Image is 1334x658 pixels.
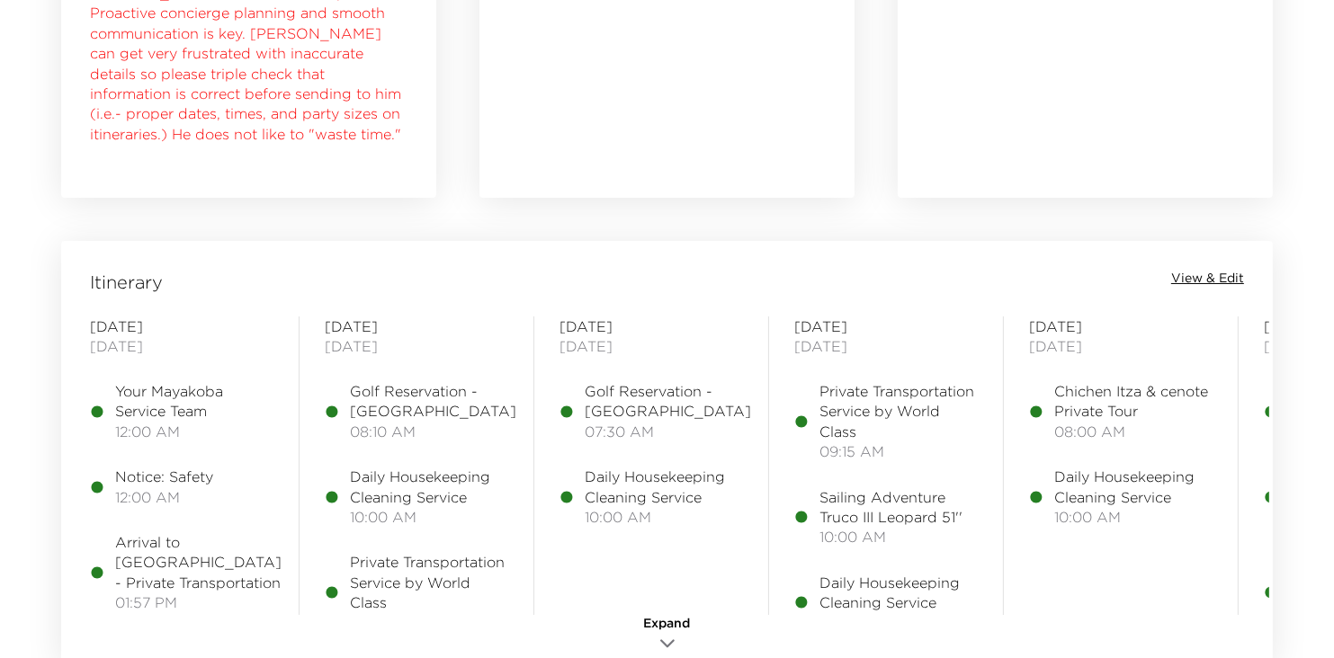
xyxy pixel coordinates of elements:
span: Arrival to [GEOGRAPHIC_DATA] - Private Transportation [115,532,282,592]
span: 08:10 AM [350,422,516,441]
span: 10:00 AM [350,507,508,527]
span: Your Mayakoba Service Team [115,381,273,422]
span: 12:00 AM [115,422,273,441]
span: [DATE] [794,316,978,336]
span: [DATE] [325,336,508,356]
span: Daily Housekeeping Cleaning Service [1054,467,1213,507]
span: 01:57 PM [115,592,282,612]
span: Sailing Adventure Truco III Leopard 51'' [819,487,978,528]
span: 10:00 AM [819,527,978,547]
span: [DATE] [325,316,508,336]
span: [DATE] [560,316,743,336]
span: [DATE] [560,336,743,356]
span: Golf Reservation - [GEOGRAPHIC_DATA] [585,381,751,422]
span: 07:30 AM [585,422,751,441]
span: 10:00 AM [819,613,978,633]
span: 09:15 AM [819,441,978,461]
span: Expand [644,615,691,633]
span: [DATE] [1029,316,1213,336]
span: [DATE] [794,336,978,356]
span: Notice: Safety [115,467,213,486]
span: [DATE] [90,316,273,336]
span: Daily Housekeeping Cleaning Service [819,573,978,613]
span: [DATE] [1029,336,1213,356]
span: Itinerary [90,270,163,295]
span: Chichen Itza & cenote Private Tour [1054,381,1213,422]
span: Private Transportation Service by World Class [350,552,508,612]
span: Daily Housekeeping Cleaning Service [350,467,508,507]
span: 10:00 AM [1054,507,1213,527]
span: 07:00 PM [350,613,508,633]
button: Expand [622,615,712,657]
button: View & Edit [1171,270,1244,288]
span: 10:00 AM [585,507,743,527]
span: Private Transportation Service by World Class [819,381,978,441]
span: Golf Reservation - [GEOGRAPHIC_DATA] [350,381,516,422]
span: [DATE] [90,336,273,356]
span: 12:00 AM [115,487,213,507]
span: 08:00 AM [1054,422,1213,441]
span: Daily Housekeeping Cleaning Service [585,467,743,507]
